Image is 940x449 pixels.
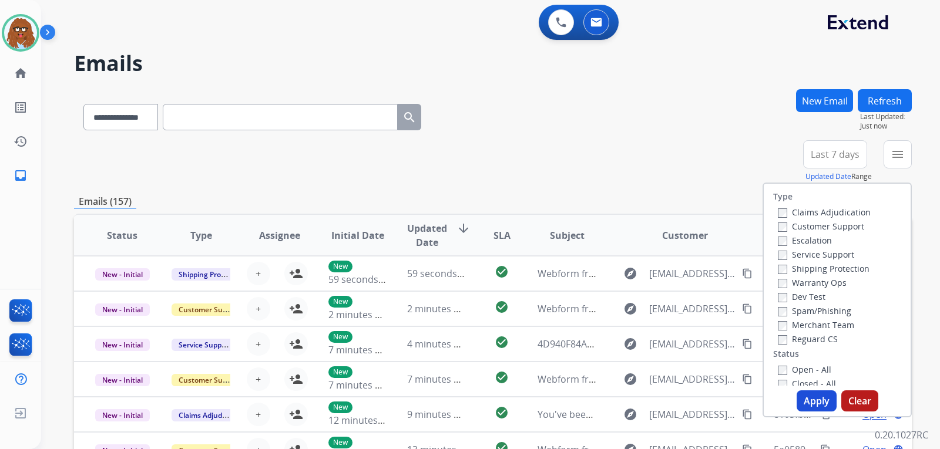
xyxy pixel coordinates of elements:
[328,366,352,378] p: New
[778,249,854,260] label: Service Support
[649,407,735,421] span: [EMAIL_ADDRESS][DOMAIN_NAME]
[773,191,793,202] label: Type
[247,262,270,285] button: +
[4,16,37,49] img: avatar
[778,208,787,218] input: Claims Adjudication
[95,374,150,386] span: New - Initial
[778,251,787,260] input: Service Support
[803,140,867,168] button: Last 7 days
[742,268,753,279] mat-icon: content_copy
[256,372,261,386] span: +
[328,331,352,343] p: New
[407,373,470,386] span: 7 minutes ago
[256,337,261,351] span: +
[742,303,753,314] mat-icon: content_copy
[538,408,907,421] span: You've been assigned a new service order: 28cccde9-7e5d-474c-b289-0fe5e9d4d1e8
[623,302,637,316] mat-icon: explore
[778,380,787,389] input: Closed - All
[190,228,212,242] span: Type
[778,235,832,246] label: Escalation
[289,302,303,316] mat-icon: person_add
[797,390,837,411] button: Apply
[649,266,735,281] span: [EMAIL_ADDRESS][DOMAIN_NAME]
[495,406,509,420] mat-icon: check_circle
[860,112,912,121] span: Last Updated:
[328,401,352,413] p: New
[172,303,248,316] span: Customer Support
[328,437,352,448] p: New
[495,335,509,349] mat-icon: check_circle
[256,302,261,316] span: +
[74,194,136,209] p: Emails (157)
[247,367,270,391] button: +
[495,370,509,384] mat-icon: check_circle
[623,337,637,351] mat-icon: explore
[328,273,397,286] span: 59 seconds ago
[328,379,391,391] span: 7 minutes ago
[289,266,303,281] mat-icon: person_add
[538,267,804,280] span: Webform from [EMAIL_ADDRESS][DOMAIN_NAME] on [DATE]
[858,89,912,112] button: Refresh
[778,265,787,274] input: Shipping Protection
[742,374,753,384] mat-icon: content_copy
[247,403,270,426] button: +
[778,333,838,345] label: Reguard CS
[495,265,509,279] mat-icon: check_circle
[623,266,637,281] mat-icon: explore
[778,378,836,389] label: Closed - All
[623,407,637,421] mat-icon: explore
[328,343,391,356] span: 7 minutes ago
[95,268,150,281] span: New - Initial
[107,228,137,242] span: Status
[742,409,753,420] mat-icon: content_copy
[649,302,735,316] span: [EMAIL_ADDRESS][DOMAIN_NAME]
[402,110,417,124] mat-icon: search
[289,407,303,421] mat-icon: person_add
[649,337,735,351] span: [EMAIL_ADDRESS][DOMAIN_NAME]
[14,100,28,114] mat-icon: list_alt
[74,52,912,75] h2: Emails
[623,372,637,386] mat-icon: explore
[778,291,825,302] label: Dev Test
[778,221,864,232] label: Customer Support
[662,228,708,242] span: Customer
[14,168,28,183] mat-icon: inbox
[172,374,248,386] span: Customer Support
[247,332,270,356] button: +
[778,277,847,288] label: Warranty Ops
[289,337,303,351] mat-icon: person_add
[328,261,352,272] p: New
[328,296,352,308] p: New
[778,207,871,218] label: Claims Adjudication
[407,302,470,315] span: 2 minutes ago
[14,66,28,80] mat-icon: home
[407,221,447,249] span: Updated Date
[95,409,150,421] span: New - Initial
[742,339,753,349] mat-icon: content_copy
[256,407,261,421] span: +
[778,319,854,330] label: Merchant Team
[778,279,787,288] input: Warranty Ops
[860,121,912,131] span: Just now
[841,390,878,411] button: Clear
[495,300,509,314] mat-icon: check_circle
[328,414,397,427] span: 12 minutes ago
[407,337,470,350] span: 4 minutes ago
[493,228,511,242] span: SLA
[172,339,239,351] span: Service Support
[331,228,384,242] span: Initial Date
[805,172,851,181] button: Updated Date
[456,221,471,235] mat-icon: arrow_downward
[778,263,869,274] label: Shipping Protection
[247,297,270,320] button: +
[256,266,261,281] span: +
[172,409,252,421] span: Claims Adjudication
[778,366,787,375] input: Open - All
[538,373,804,386] span: Webform from [EMAIL_ADDRESS][DOMAIN_NAME] on [DATE]
[259,228,300,242] span: Assignee
[891,147,905,161] mat-icon: menu
[778,307,787,316] input: Spam/Phishing
[14,134,28,148] mat-icon: history
[796,89,853,112] button: New Email
[773,348,799,360] label: Status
